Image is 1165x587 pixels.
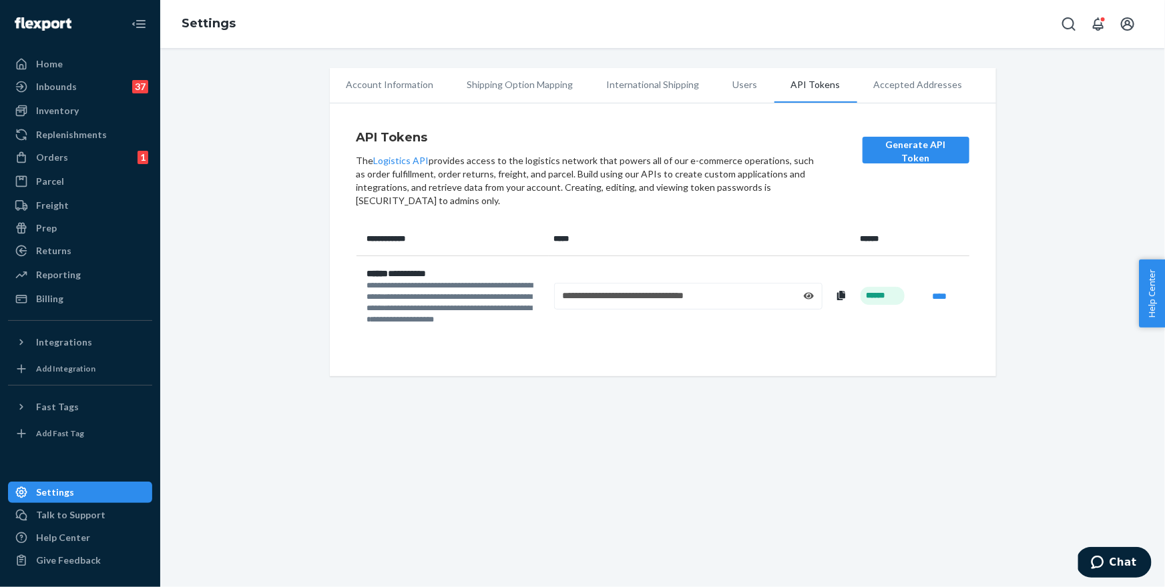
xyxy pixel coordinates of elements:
[8,100,152,121] a: Inventory
[8,124,152,145] a: Replenishments
[8,504,152,526] button: Talk to Support
[8,527,152,548] a: Help Center
[8,171,152,192] a: Parcel
[8,76,152,97] a: Inbounds37
[36,57,63,71] div: Home
[357,129,820,146] h4: API Tokens
[36,336,92,349] div: Integrations
[1078,547,1152,580] iframe: Opens a widget where you can chat to one of our agents
[132,80,148,93] div: 37
[8,358,152,380] a: Add Integration
[1114,11,1141,37] button: Open account menu
[36,104,79,117] div: Inventory
[451,68,590,101] li: Shipping Option Mapping
[36,128,107,141] div: Replenishments
[36,221,57,235] div: Prep
[36,554,101,567] div: Give Feedback
[138,151,148,164] div: 1
[716,68,774,101] li: Users
[8,332,152,353] button: Integrations
[8,53,152,75] a: Home
[8,550,152,571] button: Give Feedback
[36,80,77,93] div: Inbounds
[8,147,152,168] a: Orders1
[36,531,90,544] div: Help Center
[36,428,84,439] div: Add Fast Tag
[357,154,820,207] div: The provides access to the logistics network that powers all of our e-commerce operations, such a...
[36,175,64,188] div: Parcel
[36,486,74,499] div: Settings
[1056,11,1082,37] button: Open Search Box
[374,155,429,166] a: Logistics API
[8,240,152,261] a: Returns
[774,68,857,103] li: API Tokens
[1085,11,1112,37] button: Open notifications
[36,400,79,414] div: Fast Tags
[8,396,152,418] button: Fast Tags
[36,363,95,374] div: Add Integration
[330,68,451,101] li: Account Information
[36,244,71,257] div: Returns
[1139,259,1165,328] button: Help Center
[36,199,69,212] div: Freight
[8,264,152,285] a: Reporting
[8,288,152,310] a: Billing
[15,17,71,31] img: Flexport logo
[857,68,979,101] li: Accepted Addresses
[36,268,81,281] div: Reporting
[8,423,152,444] a: Add Fast Tag
[590,68,716,101] li: International Shipping
[126,11,152,37] button: Close Navigation
[8,482,152,503] a: Settings
[8,195,152,216] a: Freight
[8,217,152,239] a: Prep
[863,137,969,163] button: Generate API Token
[36,292,63,306] div: Billing
[36,151,68,164] div: Orders
[171,5,246,43] ol: breadcrumbs
[36,508,105,522] div: Talk to Support
[182,16,236,31] a: Settings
